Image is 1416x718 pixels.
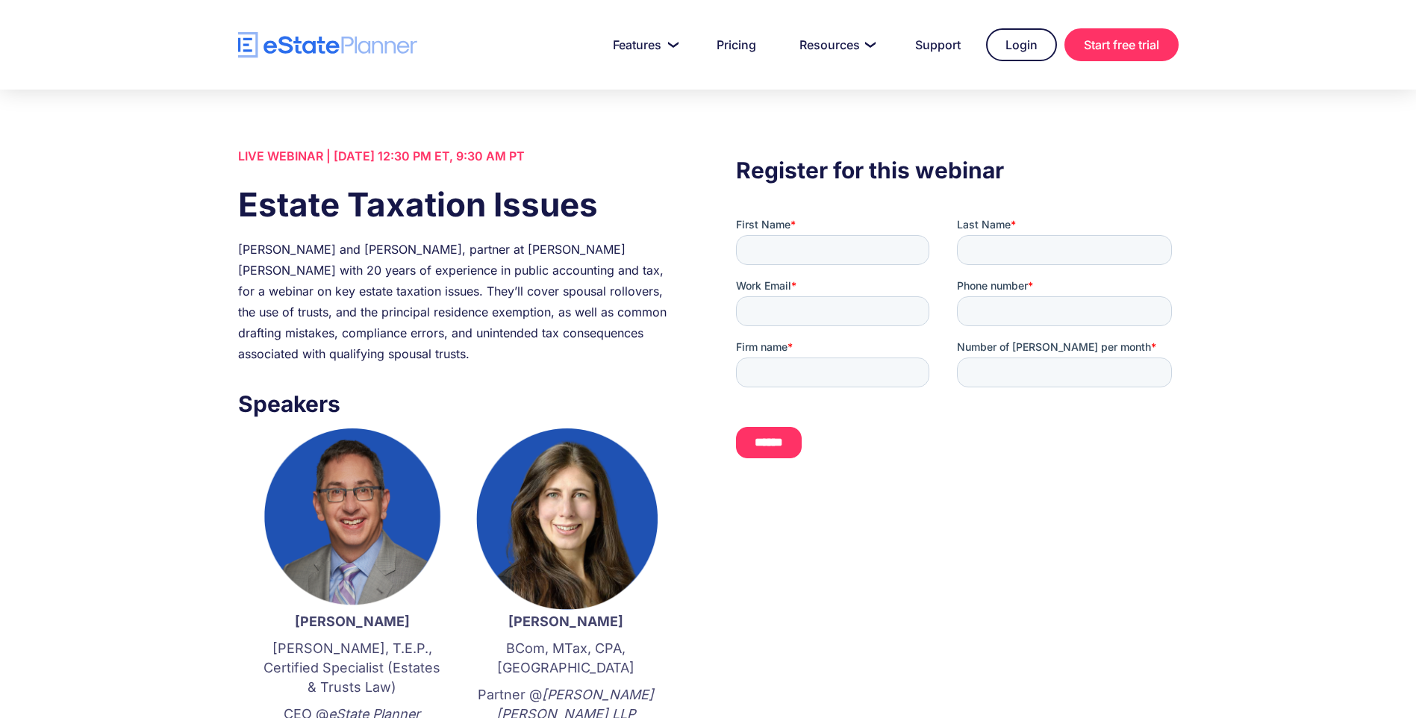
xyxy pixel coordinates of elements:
[782,30,890,60] a: Resources
[508,614,623,629] strong: [PERSON_NAME]
[295,614,410,629] strong: [PERSON_NAME]
[986,28,1057,61] a: Login
[736,153,1178,187] h3: Register for this webinar
[736,217,1178,471] iframe: Form 0
[238,146,680,166] div: LIVE WEBINAR | [DATE] 12:30 PM ET, 9:30 AM PT
[238,387,680,421] h3: Speakers
[474,639,658,678] p: BCom, MTax, CPA, [GEOGRAPHIC_DATA]
[238,181,680,228] h1: Estate Taxation Issues
[261,639,444,697] p: [PERSON_NAME], T.E.P., Certified Specialist (Estates & Trusts Law)
[699,30,774,60] a: Pricing
[595,30,691,60] a: Features
[238,32,417,58] a: home
[897,30,979,60] a: Support
[1064,28,1179,61] a: Start free trial
[238,239,680,364] div: [PERSON_NAME] and [PERSON_NAME], partner at [PERSON_NAME] [PERSON_NAME] with 20 years of experien...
